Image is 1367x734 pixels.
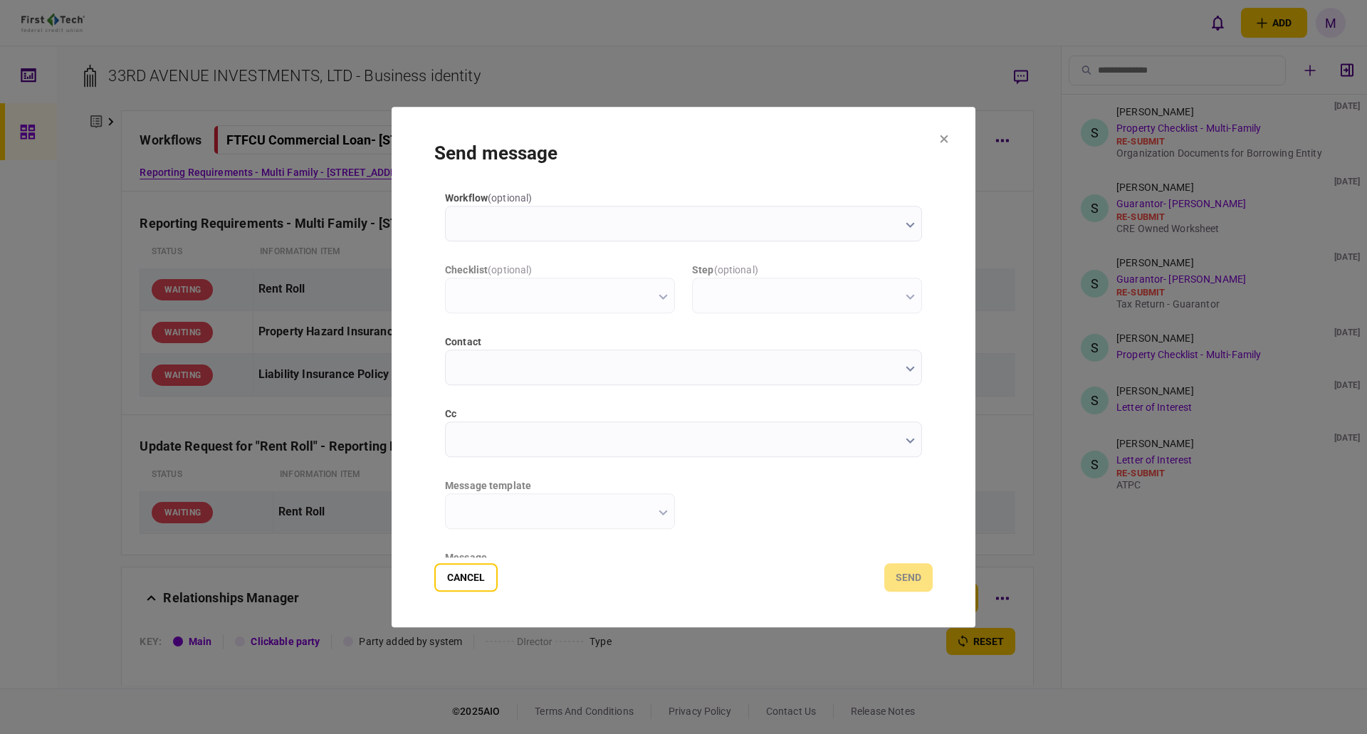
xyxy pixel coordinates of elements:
span: ( optional ) [714,264,758,276]
label: cc [445,407,922,421]
input: contact [445,350,922,385]
input: cc [445,421,922,457]
label: contact [445,335,922,350]
div: message [445,550,922,565]
span: ( optional ) [488,264,532,276]
button: Cancel [434,563,498,592]
h1: send message [434,142,933,164]
input: message template [445,493,675,529]
span: ( optional ) [488,192,532,204]
label: step [692,263,922,278]
label: workflow [445,191,922,206]
input: step [692,278,922,313]
input: workflow [445,206,922,241]
label: message template [445,478,675,493]
label: checklist [445,263,675,278]
input: checklist [445,278,675,313]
